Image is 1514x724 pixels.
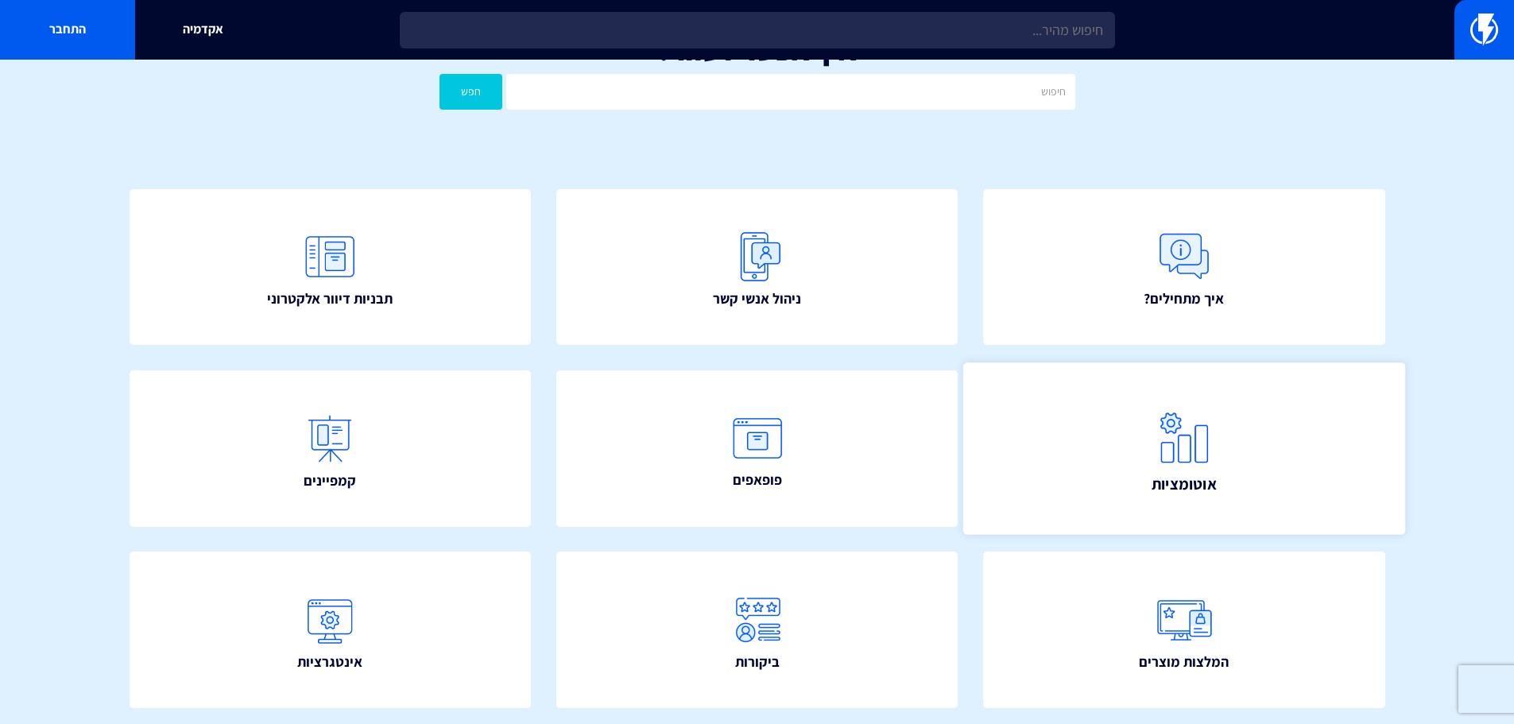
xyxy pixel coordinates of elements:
span: ניהול אנשי קשר [713,288,801,309]
a: המלצות מוצרים [983,552,1385,708]
span: המלצות מוצרים [1139,652,1229,672]
a: אוטומציות [963,362,1405,534]
input: חיפוש [506,74,1075,110]
a: אינטגרציות [130,552,532,708]
h1: איך אפשר לעזור? [24,34,1490,66]
a: ביקורות [556,552,958,708]
span: תבניות דיוור אלקטרוני [267,288,393,309]
span: אוטומציות [1151,472,1217,494]
input: חיפוש מהיר... [400,12,1115,48]
button: חפש [439,74,503,110]
a: ניהול אנשי קשר [556,189,958,346]
span: ביקורות [735,652,780,672]
span: אינטגרציות [297,652,362,672]
a: תבניות דיוור אלקטרוני [130,189,532,346]
a: קמפיינים [130,370,532,527]
a: פופאפים [556,370,958,527]
span: קמפיינים [304,470,356,491]
a: איך מתחילים? [983,189,1385,346]
span: איך מתחילים? [1144,288,1224,309]
span: פופאפים [733,470,782,490]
